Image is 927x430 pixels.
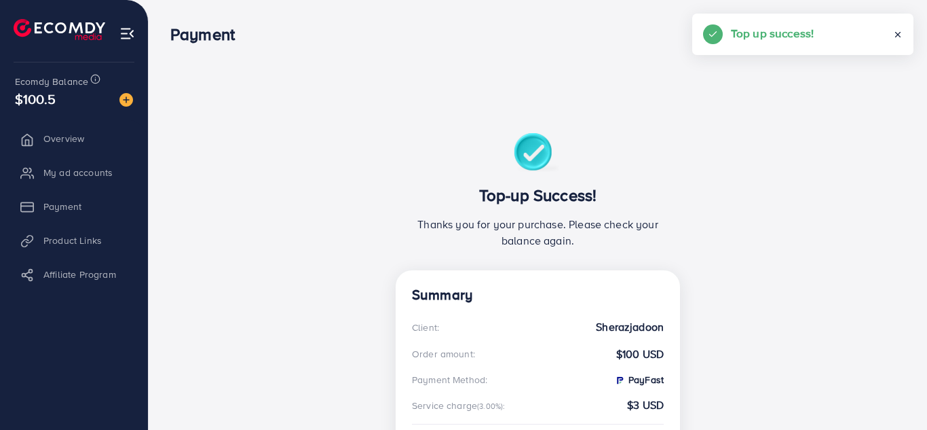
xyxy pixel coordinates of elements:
strong: $3 USD [627,397,664,413]
div: Order amount: [412,347,475,361]
div: Client: [412,321,439,334]
span: $100.5 [15,89,56,109]
h5: Top up success! [731,24,814,42]
img: menu [119,26,135,41]
small: (3.00%): [477,401,505,412]
img: success [514,133,562,175]
h3: Top-up Success! [412,185,664,205]
span: Ecomdy Balance [15,75,88,88]
img: PayFast [614,375,625,386]
img: image [119,93,133,107]
strong: Sherazjadoon [596,319,664,335]
p: Thanks you for your purchase. Please check your balance again. [412,216,664,249]
div: Service charge [412,399,510,412]
strong: $100 USD [616,346,664,362]
img: logo [14,19,105,40]
h4: Summary [412,287,664,304]
h3: Payment [170,24,246,44]
div: Payment Method: [412,373,487,387]
strong: PayFast [614,373,664,387]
